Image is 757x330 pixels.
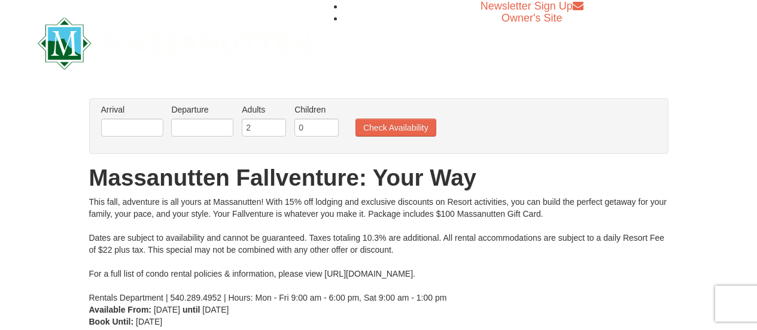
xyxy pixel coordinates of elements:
strong: Available From: [89,305,152,314]
span: [DATE] [202,305,229,314]
span: [DATE] [136,317,162,326]
label: Departure [171,104,233,116]
label: Arrival [101,104,163,116]
a: Owner's Site [501,12,562,24]
div: This fall, adventure is all yours at Massanutten! With 15% off lodging and exclusive discounts on... [89,196,668,304]
label: Adults [242,104,286,116]
img: Massanutten Resort Logo [38,17,312,69]
span: [DATE] [154,305,180,314]
button: Check Availability [355,119,436,137]
strong: until [183,305,200,314]
label: Children [294,104,339,116]
h1: Massanutten Fallventure: Your Way [89,166,668,190]
strong: Book Until: [89,317,134,326]
a: Massanutten Resort [38,28,312,56]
